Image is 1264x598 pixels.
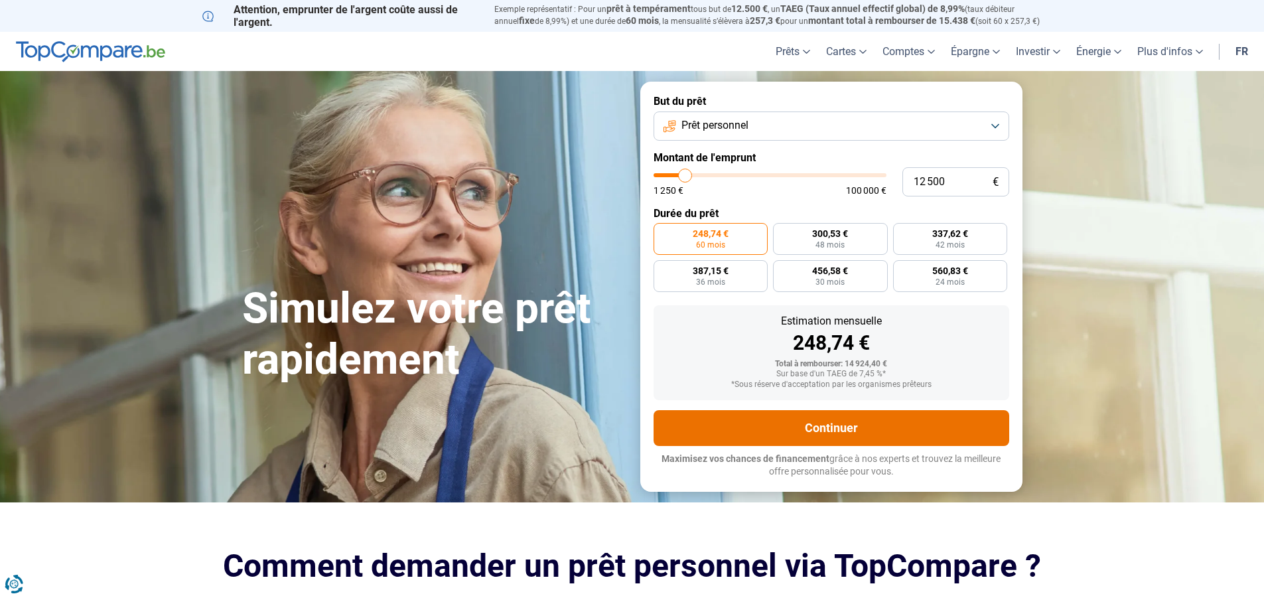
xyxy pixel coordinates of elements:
[606,3,691,14] span: prêt à tempérament
[654,410,1009,446] button: Continuer
[932,229,968,238] span: 337,62 €
[818,32,875,71] a: Cartes
[750,15,780,26] span: 257,3 €
[664,316,999,327] div: Estimation mensuelle
[768,32,818,71] a: Prêts
[812,229,848,238] span: 300,53 €
[932,266,968,275] span: 560,83 €
[202,3,478,29] p: Attention, emprunter de l'argent coûte aussi de l'argent.
[664,370,999,379] div: Sur base d'un TAEG de 7,45 %*
[494,3,1062,27] p: Exemple représentatif : Pour un tous but de , un (taux débiteur annuel de 8,99%) et une durée de ...
[1228,32,1256,71] a: fr
[993,177,999,188] span: €
[808,15,975,26] span: montant total à rembourser de 15.438 €
[654,186,683,195] span: 1 250 €
[654,151,1009,164] label: Montant de l'emprunt
[696,241,725,249] span: 60 mois
[242,283,624,386] h1: Simulez votre prêt rapidement
[696,278,725,286] span: 36 mois
[664,360,999,369] div: Total à rembourser: 14 924,40 €
[1068,32,1129,71] a: Énergie
[936,241,965,249] span: 42 mois
[654,112,1009,141] button: Prêt personnel
[654,207,1009,220] label: Durée du prêt
[815,241,845,249] span: 48 mois
[815,278,845,286] span: 30 mois
[662,453,829,464] span: Maximisez vos chances de financement
[519,15,535,26] span: fixe
[875,32,943,71] a: Comptes
[654,95,1009,108] label: But du prêt
[202,548,1062,584] h2: Comment demander un prêt personnel via TopCompare ?
[654,453,1009,479] p: grâce à nos experts et trouvez la meilleure offre personnalisée pour vous.
[693,266,729,275] span: 387,15 €
[693,229,729,238] span: 248,74 €
[731,3,768,14] span: 12.500 €
[664,333,999,353] div: 248,74 €
[936,278,965,286] span: 24 mois
[664,380,999,390] div: *Sous réserve d'acceptation par les organismes prêteurs
[626,15,659,26] span: 60 mois
[1008,32,1068,71] a: Investir
[780,3,965,14] span: TAEG (Taux annuel effectif global) de 8,99%
[812,266,848,275] span: 456,58 €
[943,32,1008,71] a: Épargne
[16,41,165,62] img: TopCompare
[681,118,748,133] span: Prêt personnel
[1129,32,1211,71] a: Plus d'infos
[846,186,886,195] span: 100 000 €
